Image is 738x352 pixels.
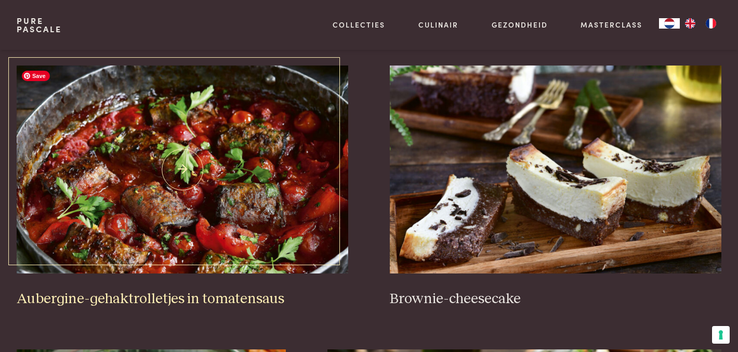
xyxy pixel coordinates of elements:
a: Culinair [418,19,458,30]
a: Gezondheid [492,19,548,30]
a: Masterclass [581,19,642,30]
a: Aubergine-gehaktrolletjes in tomatensaus Aubergine-gehaktrolletjes in tomatensaus [17,66,348,308]
a: NL [659,18,680,29]
a: FR [701,18,721,29]
aside: Language selected: Nederlands [659,18,721,29]
img: Brownie-cheesecake [390,66,721,273]
a: Brownie-cheesecake Brownie-cheesecake [390,66,721,308]
span: Save [22,71,50,81]
a: Collecties [333,19,385,30]
button: Uw voorkeuren voor toestemming voor trackingtechnologieën [712,326,730,344]
h3: Brownie-cheesecake [390,290,721,308]
div: Language [659,18,680,29]
img: Aubergine-gehaktrolletjes in tomatensaus [17,66,348,273]
a: EN [680,18,701,29]
h3: Aubergine-gehaktrolletjes in tomatensaus [17,290,348,308]
a: PurePascale [17,17,62,33]
ul: Language list [680,18,721,29]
